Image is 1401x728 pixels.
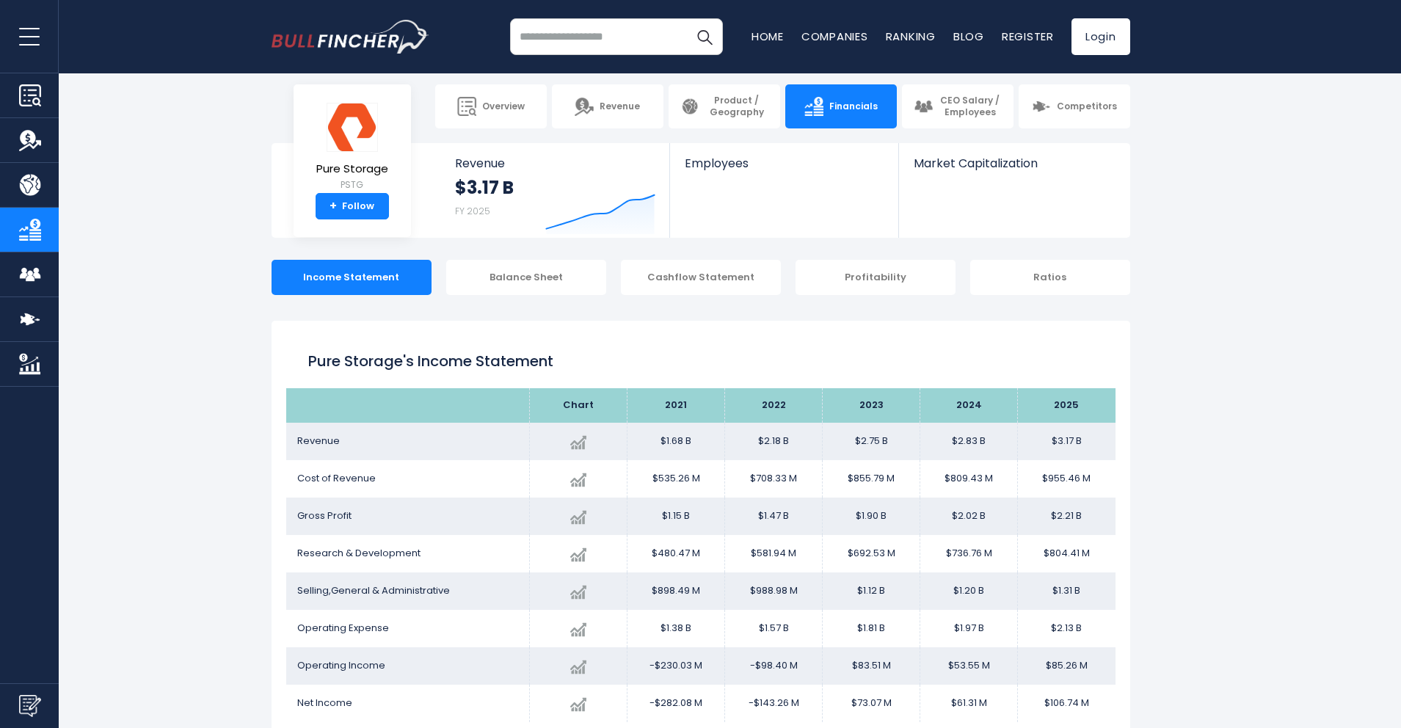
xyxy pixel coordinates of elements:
td: $1.12 B [823,572,920,610]
span: CEO Salary / Employees [939,95,1002,117]
a: Ranking [886,29,936,44]
a: Market Capitalization [899,143,1128,195]
td: $2.13 B [1018,610,1116,647]
th: 2023 [823,388,920,423]
th: Chart [530,388,627,423]
a: Revenue $3.17 B FY 2025 [440,143,670,238]
div: Cashflow Statement [621,260,781,295]
td: $708.33 M [725,460,823,498]
td: $2.75 B [823,423,920,460]
td: $1.31 B [1018,572,1116,610]
td: $2.83 B [920,423,1018,460]
th: 2022 [725,388,823,423]
a: Companies [801,29,868,44]
a: CEO Salary / Employees [902,84,1014,128]
td: $955.46 M [1018,460,1116,498]
td: $83.51 M [823,647,920,685]
td: $1.81 B [823,610,920,647]
td: $3.17 B [1018,423,1116,460]
td: $73.07 M [823,685,920,722]
td: $1.90 B [823,498,920,535]
span: Revenue [455,156,655,170]
h1: Pure Storage's Income Statement [308,350,1093,372]
td: -$143.26 M [725,685,823,722]
td: $2.21 B [1018,498,1116,535]
a: Product / Geography [669,84,780,128]
div: Ratios [970,260,1130,295]
th: 2024 [920,388,1018,423]
span: Selling,General & Administrative [297,583,450,597]
a: Overview [435,84,547,128]
th: 2021 [627,388,725,423]
span: Gross Profit [297,509,352,523]
div: Income Statement [272,260,432,295]
td: -$282.08 M [627,685,725,722]
a: Financials [785,84,897,128]
button: Search [686,18,723,55]
td: $1.38 B [627,610,725,647]
td: $1.68 B [627,423,725,460]
small: FY 2025 [455,205,490,217]
td: $2.18 B [725,423,823,460]
span: Research & Development [297,546,421,560]
td: $53.55 M [920,647,1018,685]
span: Competitors [1057,101,1117,112]
td: $581.94 M [725,535,823,572]
a: Competitors [1019,84,1130,128]
td: $535.26 M [627,460,725,498]
span: Product / Geography [705,95,768,117]
td: -$98.40 M [725,647,823,685]
a: Blog [953,29,984,44]
span: Financials [829,101,878,112]
td: $480.47 M [627,535,725,572]
td: $1.97 B [920,610,1018,647]
span: Pure Storage [316,163,388,175]
td: $855.79 M [823,460,920,498]
strong: $3.17 B [455,176,514,199]
td: $1.20 B [920,572,1018,610]
div: Balance Sheet [446,260,606,295]
td: $106.74 M [1018,685,1116,722]
span: Employees [685,156,884,170]
td: $809.43 M [920,460,1018,498]
a: Login [1071,18,1130,55]
td: $692.53 M [823,535,920,572]
td: $2.02 B [920,498,1018,535]
td: $1.57 B [725,610,823,647]
th: 2025 [1018,388,1116,423]
span: Net Income [297,696,352,710]
span: Operating Income [297,658,385,672]
td: $804.41 M [1018,535,1116,572]
span: Market Capitalization [914,156,1113,170]
td: $85.26 M [1018,647,1116,685]
td: -$230.03 M [627,647,725,685]
td: $988.98 M [725,572,823,610]
td: $1.47 B [725,498,823,535]
span: Revenue [297,434,340,448]
div: Profitability [796,260,956,295]
td: $1.15 B [627,498,725,535]
span: Overview [482,101,525,112]
a: +Follow [316,193,389,219]
a: Revenue [552,84,663,128]
strong: + [330,200,337,213]
td: $61.31 M [920,685,1018,722]
td: $736.76 M [920,535,1018,572]
td: $898.49 M [627,572,725,610]
a: Employees [670,143,898,195]
a: Go to homepage [272,20,429,54]
a: Register [1002,29,1054,44]
a: Pure Storage PSTG [316,102,389,194]
span: Revenue [600,101,640,112]
img: bullfincher logo [272,20,429,54]
span: Operating Expense [297,621,389,635]
span: Cost of Revenue [297,471,376,485]
small: PSTG [316,178,388,192]
a: Home [752,29,784,44]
